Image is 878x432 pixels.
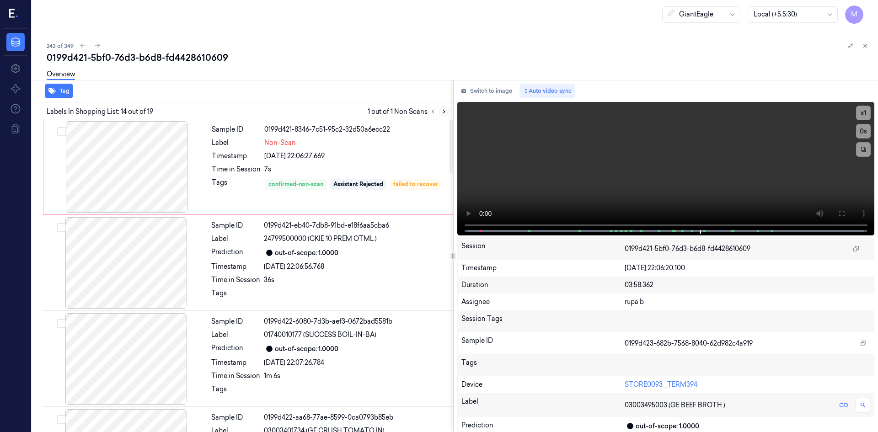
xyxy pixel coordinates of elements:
[264,234,377,244] span: 24799500000 (CKIE 10 PREM OTML )
[856,106,871,120] button: x1
[211,413,260,422] div: Sample ID
[461,297,625,307] div: Assignee
[57,319,66,328] button: Select row
[625,263,870,273] div: [DATE] 22:06:20.100
[856,124,871,139] button: 0s
[461,314,625,329] div: Session Tags
[625,339,753,348] span: 0199d423-682b-7568-8040-62d982c4a919
[212,165,261,174] div: Time in Session
[264,275,448,285] div: 36s
[845,5,863,24] button: M
[212,125,261,134] div: Sample ID
[264,165,447,174] div: 7s
[57,415,66,424] button: Select row
[625,244,750,254] span: 0199d421-5bf0-76d3-b6d8-fd4428610609
[461,241,625,256] div: Session
[636,421,699,431] div: out-of-scope: 1.0000
[211,234,260,244] div: Label
[457,84,516,98] button: Switch to image
[264,221,448,230] div: 0199d421-eb40-7db8-91bd-e18f6aa5cba6
[212,138,261,148] div: Label
[211,371,260,381] div: Time in Session
[211,358,260,368] div: Timestamp
[625,297,870,307] div: rupa b
[211,262,260,272] div: Timestamp
[47,42,74,50] span: 243 of 349
[264,330,376,340] span: 01740010177 (SUCCESS BOIL-IN-BA)
[519,84,575,98] button: Auto video sync
[212,178,261,204] div: Tags
[264,317,448,326] div: 0199d422-6080-7d3b-aef3-0672bad5581b
[211,221,260,230] div: Sample ID
[275,344,338,354] div: out-of-scope: 1.0000
[625,280,870,290] div: 03:58.362
[461,336,625,351] div: Sample ID
[264,413,448,422] div: 0199d422-aa68-77ae-8599-0ca0793b85eb
[461,358,625,373] div: Tags
[461,380,625,389] div: Device
[211,317,260,326] div: Sample ID
[264,371,448,381] div: 1m 6s
[47,107,153,117] span: Labels In Shopping List: 14 out of 19
[57,127,66,136] button: Select row
[264,358,448,368] div: [DATE] 22:07:26.784
[461,397,625,413] div: Label
[211,384,260,399] div: Tags
[264,138,296,148] span: Non-Scan
[47,69,75,80] a: Overview
[211,288,260,303] div: Tags
[47,51,871,64] div: 0199d421-5bf0-76d3-b6d8-fd4428610609
[212,151,261,161] div: Timestamp
[211,275,260,285] div: Time in Session
[625,380,870,389] div: STORE0093_TERM394
[264,262,448,272] div: [DATE] 22:06:56.768
[625,400,725,410] span: 03003495003 (GE BEEF BROTH )
[264,151,447,161] div: [DATE] 22:06:27.669
[461,263,625,273] div: Timestamp
[264,125,447,134] div: 0199d421-8346-7c51-95c2-32d50a6ecc22
[57,223,66,232] button: Select row
[368,106,450,117] span: 1 out of 1 Non Scans
[461,280,625,290] div: Duration
[211,343,260,354] div: Prediction
[211,247,260,258] div: Prediction
[268,180,323,188] div: confirmed-non-scan
[275,248,338,258] div: out-of-scope: 1.0000
[393,180,438,188] div: failed to recover
[45,84,73,98] button: Tag
[211,330,260,340] div: Label
[461,421,625,432] div: Prediction
[333,180,383,188] div: Assistant Rejected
